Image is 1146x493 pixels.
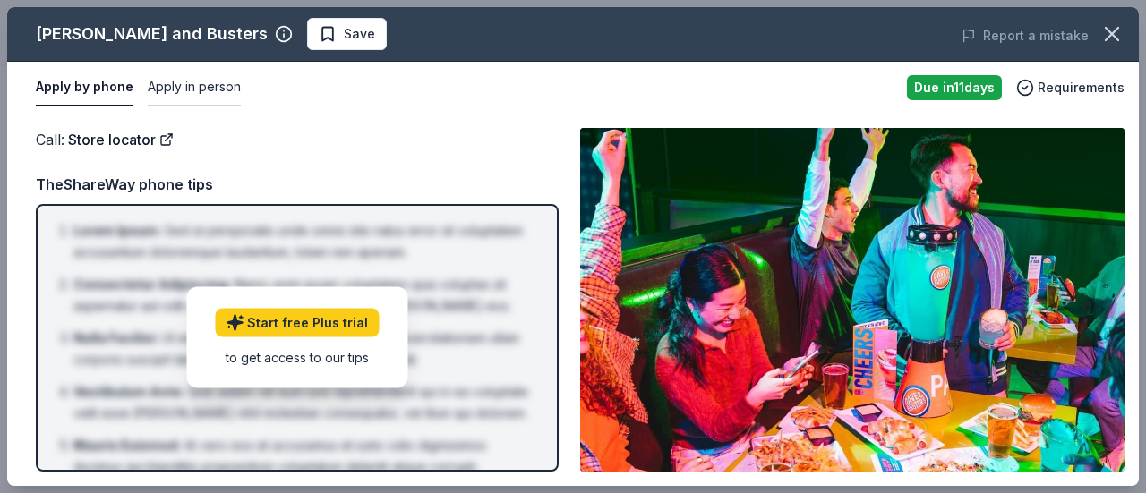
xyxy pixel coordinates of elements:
[215,309,379,337] a: Start free Plus trial
[307,18,387,50] button: Save
[73,330,158,345] span: Nulla Facilisi :
[73,223,161,238] span: Lorem Ipsum :
[215,348,379,367] div: to get access to our tips
[344,23,375,45] span: Save
[73,327,532,370] li: Ut enim ad minima veniam, quis nostrum exercitationem ullam corporis suscipit laboriosam, nisi ut...
[36,20,268,48] div: [PERSON_NAME] and Busters
[73,438,181,453] span: Mauris Euismod :
[907,75,1002,100] div: Due in 11 days
[1016,77,1125,98] button: Requirements
[580,128,1125,472] img: Image for Dave and Busters
[962,25,1089,47] button: Report a mistake
[36,128,559,151] div: Call :
[73,276,231,292] span: Consectetur Adipiscing :
[73,381,532,424] li: Quis autem vel eum iure reprehenderit qui in ea voluptate velit esse [PERSON_NAME] nihil molestia...
[36,69,133,106] button: Apply by phone
[1038,77,1125,98] span: Requirements
[73,384,184,399] span: Vestibulum Ante :
[36,173,559,196] div: TheShareWay phone tips
[68,128,174,151] a: Store locator
[73,220,532,263] li: Sed ut perspiciatis unde omnis iste natus error sit voluptatem accusantium doloremque laudantium,...
[73,274,532,317] li: Nemo enim ipsam voluptatem quia voluptas sit aspernatur aut odit aut fugit, sed quia consequuntur...
[73,435,532,478] li: At vero eos et accusamus et iusto odio dignissimos ducimus qui blanditiis praesentium voluptatum ...
[148,69,241,106] button: Apply in person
